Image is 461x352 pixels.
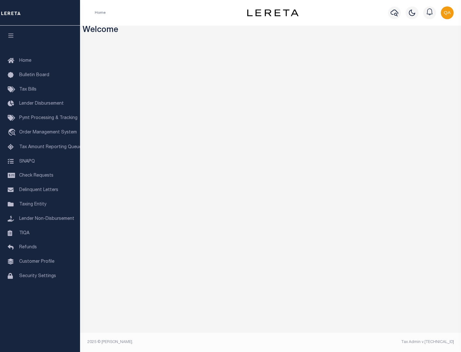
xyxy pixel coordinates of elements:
span: Order Management System [19,130,77,135]
span: Delinquent Letters [19,188,58,192]
span: Lender Non-Disbursement [19,217,74,221]
span: TIQA [19,231,29,235]
h3: Welcome [83,26,459,36]
span: Taxing Entity [19,202,46,207]
span: Tax Amount Reporting Queue [19,145,82,149]
span: Security Settings [19,274,56,278]
span: Lender Disbursement [19,101,64,106]
span: SNAPQ [19,159,35,164]
span: Tax Bills [19,87,36,92]
span: Customer Profile [19,260,54,264]
li: Home [95,10,106,16]
div: Tax Admin v.[TECHNICAL_ID] [275,339,454,345]
img: logo-dark.svg [247,9,298,16]
div: 2025 © [PERSON_NAME]. [83,339,271,345]
span: Refunds [19,245,37,250]
img: svg+xml;base64,PHN2ZyB4bWxucz0iaHR0cDovL3d3dy53My5vcmcvMjAwMC9zdmciIHBvaW50ZXItZXZlbnRzPSJub25lIi... [441,6,454,19]
span: Home [19,59,31,63]
span: Bulletin Board [19,73,49,77]
i: travel_explore [8,129,18,137]
span: Check Requests [19,173,53,178]
span: Pymt Processing & Tracking [19,116,77,120]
